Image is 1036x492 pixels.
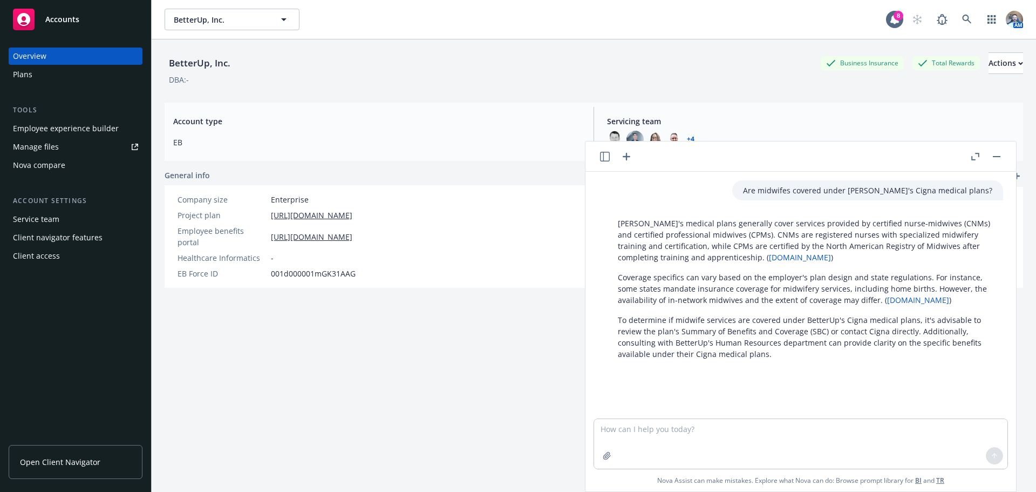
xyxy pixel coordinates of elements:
a: Accounts [9,4,142,35]
span: Accounts [45,15,79,24]
img: photo [665,131,683,148]
a: [URL][DOMAIN_NAME] [271,210,352,221]
img: photo [607,131,624,148]
img: photo [646,131,663,148]
div: Overview [13,48,46,65]
span: BetterUp, Inc. [174,14,267,25]
a: [URL][DOMAIN_NAME] [271,231,352,242]
div: Account settings [9,196,142,206]
a: Switch app [981,9,1003,30]
a: Start snowing [906,9,928,30]
a: Report a Bug [931,9,953,30]
a: +4 [687,136,694,143]
span: Enterprise [271,194,309,205]
a: [DOMAIN_NAME] [887,295,949,305]
span: EB [173,137,581,148]
p: To determine if midwife services are covered under BetterUp's Cigna medical plans, it's advisable... [618,314,992,360]
div: Business Insurance [821,56,904,70]
div: Total Rewards [912,56,980,70]
p: Coverage specifics can vary based on the employer's plan design and state regulations. For instan... [618,272,992,306]
a: Client navigator features [9,229,142,246]
div: Nova compare [13,157,65,174]
div: Manage files [13,138,59,156]
a: Service team [9,211,142,228]
div: 8 [894,11,903,21]
button: Actions [989,52,1023,74]
a: Client access [9,247,142,265]
span: Servicing team [607,116,1014,127]
span: Account type [173,116,581,127]
div: Company size [178,194,267,205]
div: Actions [989,53,1023,73]
div: Plans [13,66,32,83]
img: photo [1006,11,1023,28]
a: Plans [9,66,142,83]
p: [PERSON_NAME]'s medical plans generally cover services provided by certified nurse-midwives (CNMs... [618,218,992,263]
a: Overview [9,48,142,65]
span: Nova Assist can make mistakes. Explore what Nova can do: Browse prompt library for and [657,469,944,491]
img: photo [626,131,644,148]
a: Nova compare [9,157,142,174]
div: Employee benefits portal [178,225,267,248]
a: TR [936,476,944,485]
div: Employee experience builder [13,120,119,137]
div: DBA: - [169,74,189,85]
a: Manage files [9,138,142,156]
span: General info [165,170,210,181]
div: BetterUp, Inc. [165,56,235,70]
span: 001d000001mGK31AAG [271,268,356,279]
div: Service team [13,211,59,228]
a: add [1010,170,1023,183]
a: BI [915,476,922,485]
div: Tools [9,105,142,116]
a: Search [956,9,978,30]
p: Are midwifes covered under [PERSON_NAME]'s Cigna medical plans? [743,185,992,196]
div: Project plan [178,210,267,221]
div: Client access [13,247,60,265]
a: Employee experience builder [9,120,142,137]
span: Open Client Navigator [20,456,100,468]
span: - [271,252,274,264]
div: EB Force ID [178,268,267,279]
div: Healthcare Informatics [178,252,267,264]
div: Client navigator features [13,229,103,246]
button: BetterUp, Inc. [165,9,299,30]
a: [DOMAIN_NAME] [769,252,831,262]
